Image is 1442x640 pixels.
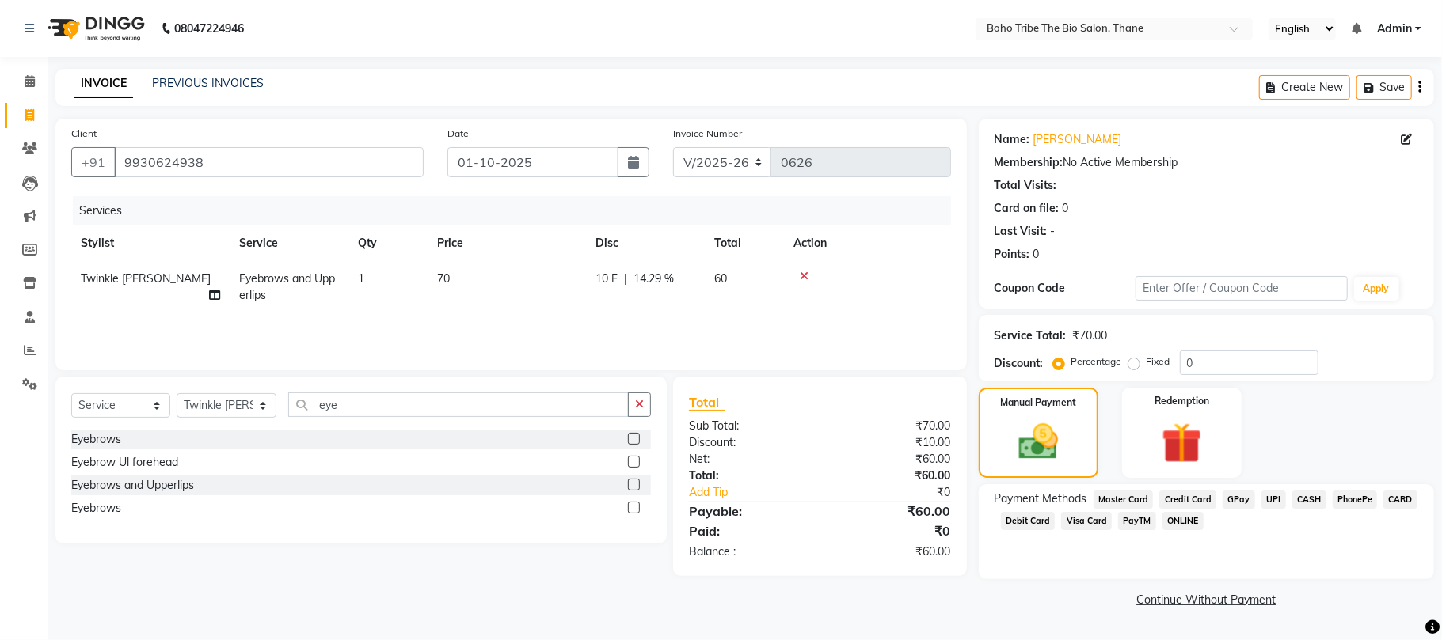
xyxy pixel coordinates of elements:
[673,127,742,141] label: Invoice Number
[995,223,1048,240] div: Last Visit:
[843,484,962,501] div: ₹0
[1073,328,1108,344] div: ₹70.00
[995,200,1060,217] div: Card on file:
[1061,512,1112,530] span: Visa Card
[1223,490,1255,509] span: GPay
[71,147,116,177] button: +91
[230,225,348,261] th: Service
[71,500,121,517] div: Eyebrows
[820,434,962,451] div: ₹10.00
[1377,21,1412,37] span: Admin
[677,418,820,434] div: Sub Total:
[437,271,450,286] span: 70
[633,271,674,287] span: 14.29 %
[820,451,962,468] div: ₹60.00
[1159,490,1216,509] span: Credit Card
[995,154,1063,171] div: Membership:
[348,225,428,261] th: Qty
[820,502,962,521] div: ₹60.00
[73,196,963,225] div: Services
[1155,394,1209,408] label: Redemption
[447,127,469,141] label: Date
[1259,75,1350,100] button: Create New
[71,454,178,471] div: Eyebrow Ul forehead
[1333,490,1378,509] span: PhonePe
[239,271,335,302] span: Eyebrows and Upperlips
[820,521,962,540] div: ₹0
[624,271,627,287] span: |
[995,280,1136,297] div: Coupon Code
[1001,512,1056,530] span: Debit Card
[995,490,1087,507] span: Payment Methods
[1071,354,1122,369] label: Percentage
[1383,490,1417,509] span: CARD
[40,6,149,51] img: logo
[995,246,1030,263] div: Points:
[74,70,133,98] a: INVOICE
[81,271,211,286] span: Twinkle [PERSON_NAME]
[1094,490,1154,509] span: Master Card
[1000,396,1076,410] label: Manual Payment
[677,502,820,521] div: Payable:
[995,154,1418,171] div: No Active Membership
[714,271,727,286] span: 60
[174,6,244,51] b: 08047224946
[595,271,618,287] span: 10 F
[677,543,820,560] div: Balance :
[1118,512,1156,530] span: PayTM
[677,468,820,484] div: Total:
[1006,419,1070,464] img: _cash.svg
[689,394,725,411] span: Total
[820,468,962,484] div: ₹60.00
[677,434,820,451] div: Discount:
[995,177,1057,194] div: Total Visits:
[677,451,820,468] div: Net:
[995,131,1030,148] div: Name:
[1063,200,1069,217] div: 0
[1136,276,1348,301] input: Enter Offer / Coupon Code
[820,418,962,434] div: ₹70.00
[71,477,194,494] div: Eyebrows and Upperlips
[677,521,820,540] div: Paid:
[1356,75,1412,100] button: Save
[1162,512,1204,530] span: ONLINE
[784,225,951,261] th: Action
[1147,354,1170,369] label: Fixed
[995,355,1044,372] div: Discount:
[820,543,962,560] div: ₹60.00
[1149,418,1215,468] img: _gift.svg
[705,225,784,261] th: Total
[71,127,97,141] label: Client
[982,592,1431,608] a: Continue Without Payment
[586,225,705,261] th: Disc
[1354,277,1399,301] button: Apply
[1033,131,1122,148] a: [PERSON_NAME]
[114,147,424,177] input: Search by Name/Mobile/Email/Code
[1051,223,1056,240] div: -
[288,392,629,417] input: Search or Scan
[152,76,264,90] a: PREVIOUS INVOICES
[358,271,364,286] span: 1
[677,484,843,501] a: Add Tip
[71,431,121,448] div: Eyebrows
[71,225,230,261] th: Stylist
[1292,490,1326,509] span: CASH
[995,328,1067,344] div: Service Total:
[428,225,586,261] th: Price
[1033,246,1040,263] div: 0
[1261,490,1286,509] span: UPI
